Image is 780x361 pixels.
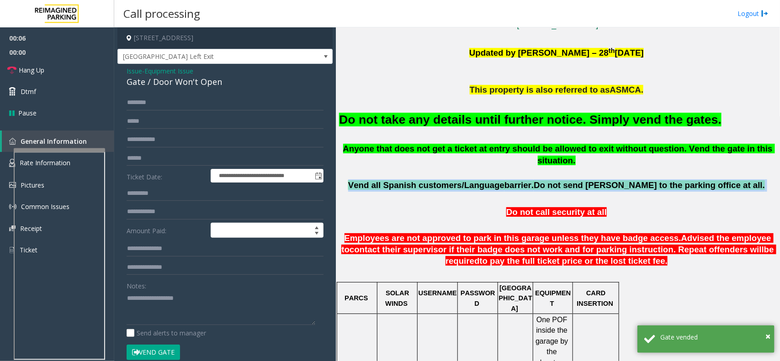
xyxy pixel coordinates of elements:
span: to pay the full ticket price or the lost ticket fee. [480,256,668,266]
span: Do not call security at all [506,207,607,217]
font: Do not take any details until further notice. Simply vend the gates. [339,113,722,126]
a: General Information [2,131,114,152]
span: USERNAME [419,289,457,297]
span: Advised the employee to [341,233,774,254]
img: 'icon' [9,203,16,210]
span: Toggle popup [313,169,323,182]
img: 'icon' [9,159,15,167]
button: Close [765,330,770,343]
img: 'icon' [9,225,16,231]
a: Logout [738,9,769,18]
span: th [609,47,615,54]
span: Issue [127,66,142,76]
span: General Information [21,137,87,146]
div: Gate / Door Won't Open [127,76,324,88]
span: Dtmf [21,87,36,96]
span: This property is also referred to as [470,85,610,94]
span: Anyone that does not get a ticket at entry should be allowed to exit without question. Vend the g... [343,144,775,166]
span: PASSWORD [461,289,495,307]
span: contact their supervisor if their badge does not work and for parking instruction. Repeat offende... [350,245,764,254]
span: ASMCA. [610,85,644,94]
label: Notes: [127,278,146,291]
span: [DATE] [615,48,644,58]
h3: Call processing [119,2,205,25]
span: Employees are not approved to park in this garage unless they have badge access. [345,233,681,243]
span: Do not send [PERSON_NAME] to the parking office at all. [534,180,765,190]
span: Vend all Spanish customers/Language [348,180,504,190]
span: SOLAR WINDS [385,289,411,307]
span: × [765,330,770,342]
span: CARD INSERTION [577,289,613,307]
span: PARCS [345,294,368,302]
img: 'icon' [9,246,15,254]
div: Gate vended [660,332,768,342]
span: Increase value [310,223,323,230]
label: Send alerts to manager [127,328,206,338]
img: logout [761,9,769,18]
img: 'icon' [9,138,16,145]
span: - [142,67,193,75]
span: barrier. [504,180,534,190]
span: Decrease value [310,230,323,238]
span: [GEOGRAPHIC_DATA] Left Exit [118,49,289,64]
label: Amount Paid: [124,223,208,238]
img: 'icon' [9,182,16,188]
label: Ticket Date: [124,169,208,183]
button: Vend Gate [127,345,180,360]
h4: [STREET_ADDRESS] [117,27,333,49]
span: Equipment Issue [144,66,193,76]
span: Pause [18,108,37,118]
span: Hang Up [19,65,44,75]
span: Updated by [PERSON_NAME] – 28 [469,48,609,58]
span: [GEOGRAPHIC_DATA] [499,284,532,312]
span: EQUIPMENT [535,289,571,307]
